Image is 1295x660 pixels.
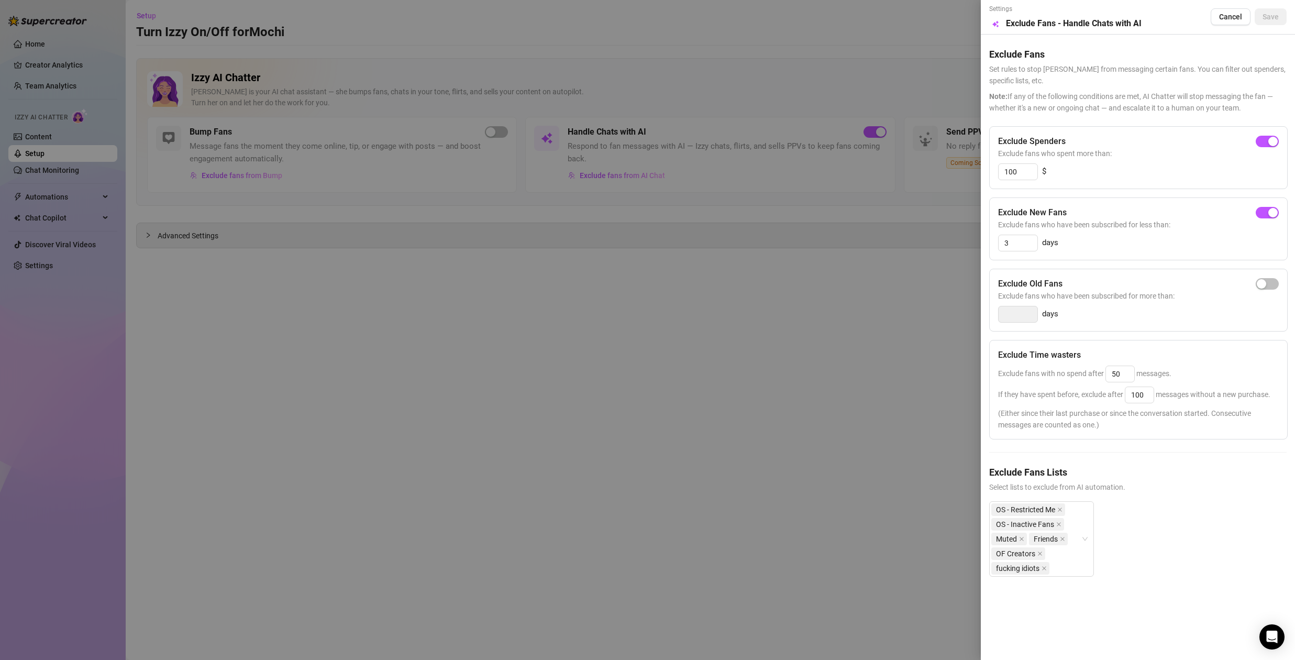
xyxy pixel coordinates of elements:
span: If they have spent before, exclude after messages without a new purchase. [998,390,1270,399]
span: Exclude fans who have been subscribed for more than: [998,290,1279,302]
span: close [1057,507,1062,512]
h5: Exclude Fans [989,47,1287,61]
span: Muted [996,533,1017,545]
h5: Exclude Old Fans [998,278,1062,290]
span: close [1019,536,1024,542]
span: If any of the following conditions are met, AI Chatter will stop messaging the fan — whether it's... [989,91,1287,114]
span: Exclude fans with no spend after messages. [998,369,1171,378]
button: Save [1255,8,1287,25]
span: Note: [989,92,1008,101]
span: Friends [1029,533,1068,545]
h5: Exclude Fans Lists [989,465,1287,479]
h5: Exclude New Fans [998,206,1067,219]
span: $ [1042,166,1046,178]
span: Cancel [1219,13,1242,21]
span: close [1056,522,1061,527]
span: close [1060,536,1065,542]
span: days [1042,308,1058,321]
span: Exclude fans who spent more than: [998,148,1279,159]
h5: Exclude Spenders [998,135,1066,148]
button: Cancel [1211,8,1250,25]
span: OS - Restricted Me [991,503,1065,516]
span: close [1037,551,1043,556]
span: (Either since their last purchase or since the conversation started. Consecutive messages are cou... [998,408,1279,431]
span: Set rules to stop [PERSON_NAME] from messaging certain fans. You can filter out spenders, specifi... [989,63,1287,86]
span: OF Creators [996,548,1035,559]
span: fucking idiots [996,563,1039,574]
span: Muted [991,533,1027,545]
span: OS - Inactive Fans [996,519,1054,530]
span: close [1042,566,1047,571]
span: fucking idiots [991,562,1049,575]
span: Settings [989,4,1142,14]
span: Select lists to exclude from AI automation. [989,481,1287,493]
span: days [1042,237,1058,249]
span: OS - Inactive Fans [991,518,1064,531]
span: OF Creators [991,547,1045,560]
span: OS - Restricted Me [996,504,1055,515]
h5: Exclude Time wasters [998,349,1081,361]
div: Open Intercom Messenger [1259,624,1285,650]
h5: Exclude Fans - Handle Chats with AI [1006,17,1142,30]
span: Friends [1034,533,1058,545]
span: Exclude fans who have been subscribed for less than: [998,219,1279,230]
